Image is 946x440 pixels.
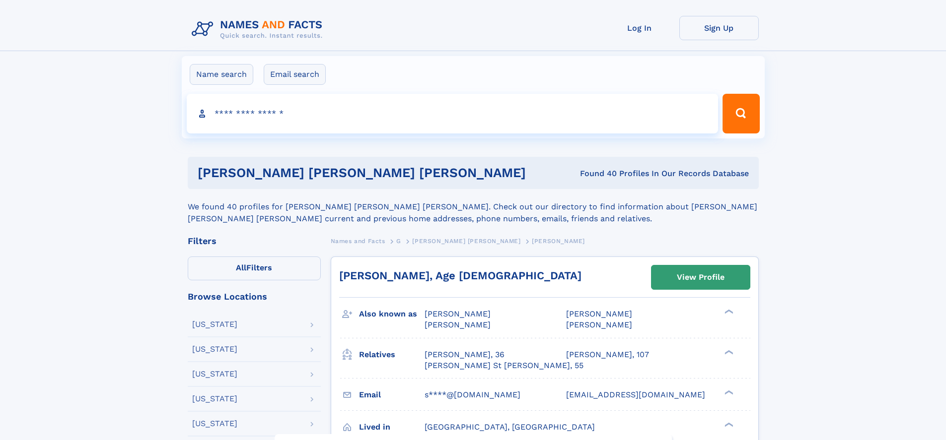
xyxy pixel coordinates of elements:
[192,320,237,328] div: [US_STATE]
[190,64,253,85] label: Name search
[188,16,331,43] img: Logo Names and Facts
[722,349,734,355] div: ❯
[359,346,425,363] h3: Relatives
[600,16,679,40] a: Log In
[566,309,632,318] span: [PERSON_NAME]
[722,389,734,395] div: ❯
[192,345,237,353] div: [US_STATE]
[188,189,759,225] div: We found 40 profiles for [PERSON_NAME] [PERSON_NAME] [PERSON_NAME]. Check out our directory to fi...
[331,235,385,247] a: Names and Facts
[425,349,505,360] a: [PERSON_NAME], 36
[359,419,425,436] h3: Lived in
[396,235,401,247] a: G
[566,349,649,360] a: [PERSON_NAME], 107
[236,263,246,272] span: All
[425,422,595,432] span: [GEOGRAPHIC_DATA], [GEOGRAPHIC_DATA]
[425,360,583,371] a: [PERSON_NAME] St [PERSON_NAME], 55
[192,420,237,428] div: [US_STATE]
[412,238,520,245] span: [PERSON_NAME] [PERSON_NAME]
[566,390,705,399] span: [EMAIL_ADDRESS][DOMAIN_NAME]
[412,235,520,247] a: [PERSON_NAME] [PERSON_NAME]
[679,16,759,40] a: Sign Up
[722,421,734,428] div: ❯
[188,292,321,301] div: Browse Locations
[359,306,425,322] h3: Also known as
[677,266,725,289] div: View Profile
[425,320,491,329] span: [PERSON_NAME]
[359,386,425,403] h3: Email
[192,370,237,378] div: [US_STATE]
[553,168,749,179] div: Found 40 Profiles In Our Records Database
[566,320,632,329] span: [PERSON_NAME]
[188,237,321,246] div: Filters
[192,395,237,403] div: [US_STATE]
[722,309,734,315] div: ❯
[425,309,491,318] span: [PERSON_NAME]
[652,265,750,289] a: View Profile
[723,94,759,133] button: Search Button
[188,256,321,280] label: Filters
[396,238,401,245] span: G
[339,269,582,282] a: [PERSON_NAME], Age [DEMOGRAPHIC_DATA]
[198,167,553,179] h1: [PERSON_NAME] [PERSON_NAME] [PERSON_NAME]
[532,238,585,245] span: [PERSON_NAME]
[264,64,326,85] label: Email search
[187,94,719,133] input: search input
